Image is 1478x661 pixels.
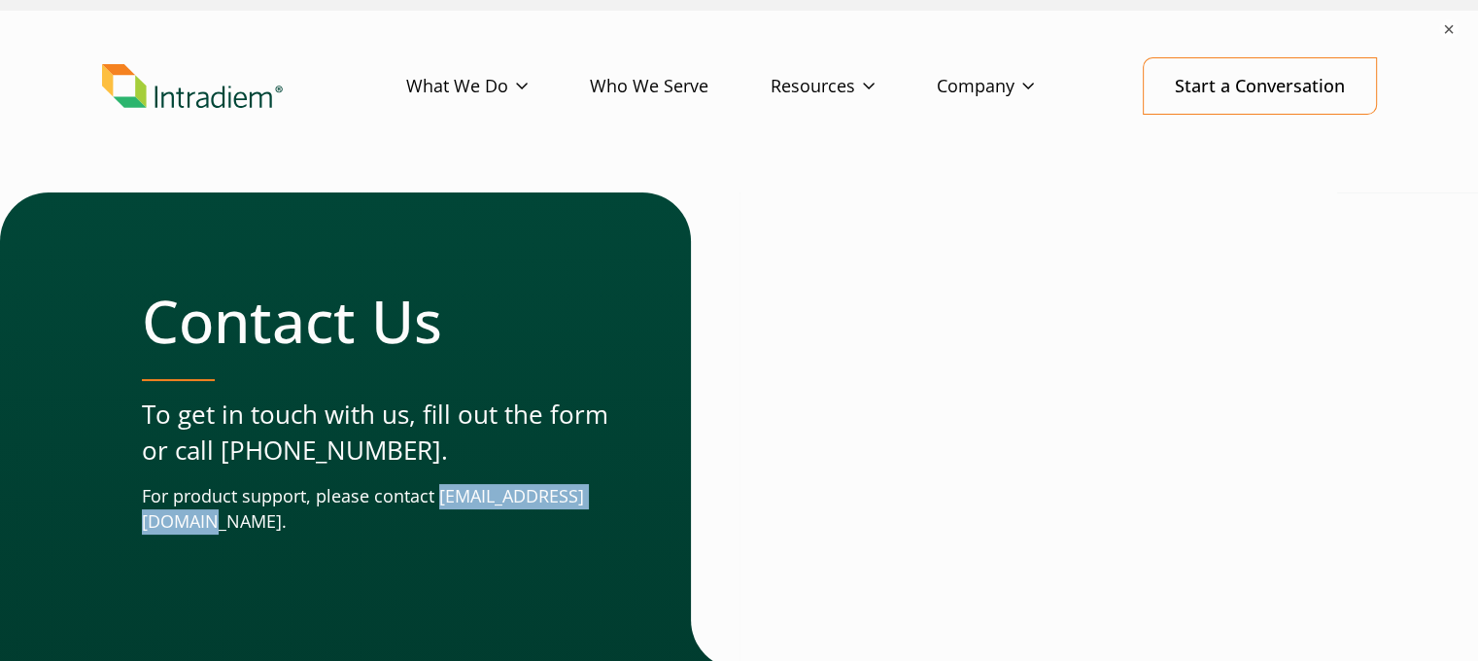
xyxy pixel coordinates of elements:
[771,58,937,115] a: Resources
[937,58,1096,115] a: Company
[142,397,613,470] p: To get in touch with us, fill out the form or call [PHONE_NUMBER].
[102,64,283,109] img: Intradiem
[1439,19,1459,39] button: ×
[102,64,406,109] a: Link to homepage of Intradiem
[779,224,1337,632] iframe: Contact Form
[1143,57,1377,115] a: Start a Conversation
[406,58,590,115] a: What We Do
[142,484,613,535] p: For product support, please contact [EMAIL_ADDRESS][DOMAIN_NAME].
[590,58,771,115] a: Who We Serve
[142,286,613,356] h1: Contact Us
